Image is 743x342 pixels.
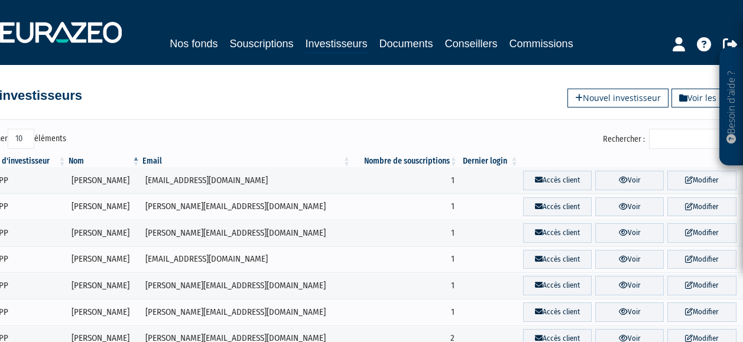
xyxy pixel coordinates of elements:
[459,155,520,167] th: Dernier login : activer pour trier la colonne par ordre croissant
[67,155,141,167] th: Nom : activer pour trier la colonne par ordre d&eacute;croissant
[352,194,459,220] td: 1
[67,167,141,194] td: [PERSON_NAME]
[67,299,141,325] td: [PERSON_NAME]
[567,89,669,108] a: Nouvel investisseur
[141,167,352,194] td: [EMAIL_ADDRESS][DOMAIN_NAME]
[595,223,664,243] a: Voir
[523,250,592,269] a: Accès client
[595,276,664,295] a: Voir
[667,302,736,322] a: Modifier
[595,250,664,269] a: Voir
[352,167,459,194] td: 1
[595,171,664,190] a: Voir
[667,250,736,269] a: Modifier
[141,299,352,325] td: [PERSON_NAME][EMAIL_ADDRESS][DOMAIN_NAME]
[667,223,736,243] a: Modifier
[352,220,459,246] td: 1
[667,197,736,217] a: Modifier
[352,272,459,299] td: 1
[523,171,592,190] a: Accès client
[379,35,433,52] a: Documents
[141,155,352,167] th: Email : activer pour trier la colonne par ordre croissant
[523,302,592,322] a: Accès client
[352,246,459,273] td: 1
[352,299,459,325] td: 1
[67,220,141,246] td: [PERSON_NAME]
[67,272,141,299] td: [PERSON_NAME]
[595,197,664,217] a: Voir
[725,54,738,160] p: Besoin d'aide ?
[141,272,352,299] td: [PERSON_NAME][EMAIL_ADDRESS][DOMAIN_NAME]
[67,246,141,273] td: [PERSON_NAME]
[510,35,573,52] a: Commissions
[141,194,352,220] td: [PERSON_NAME][EMAIL_ADDRESS][DOMAIN_NAME]
[523,276,592,295] a: Accès client
[523,197,592,217] a: Accès client
[141,220,352,246] td: [PERSON_NAME][EMAIL_ADDRESS][DOMAIN_NAME]
[67,194,141,220] td: [PERSON_NAME]
[595,302,664,322] a: Voir
[667,276,736,295] a: Modifier
[141,246,352,273] td: [EMAIL_ADDRESS][DOMAIN_NAME]
[352,155,459,167] th: Nombre de souscriptions : activer pour trier la colonne par ordre croissant
[8,129,34,149] select: Afficheréléments
[305,35,367,54] a: Investisseurs
[445,35,498,52] a: Conseillers
[523,223,592,243] a: Accès client
[170,35,218,52] a: Nos fonds
[667,171,736,190] a: Modifier
[229,35,293,52] a: Souscriptions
